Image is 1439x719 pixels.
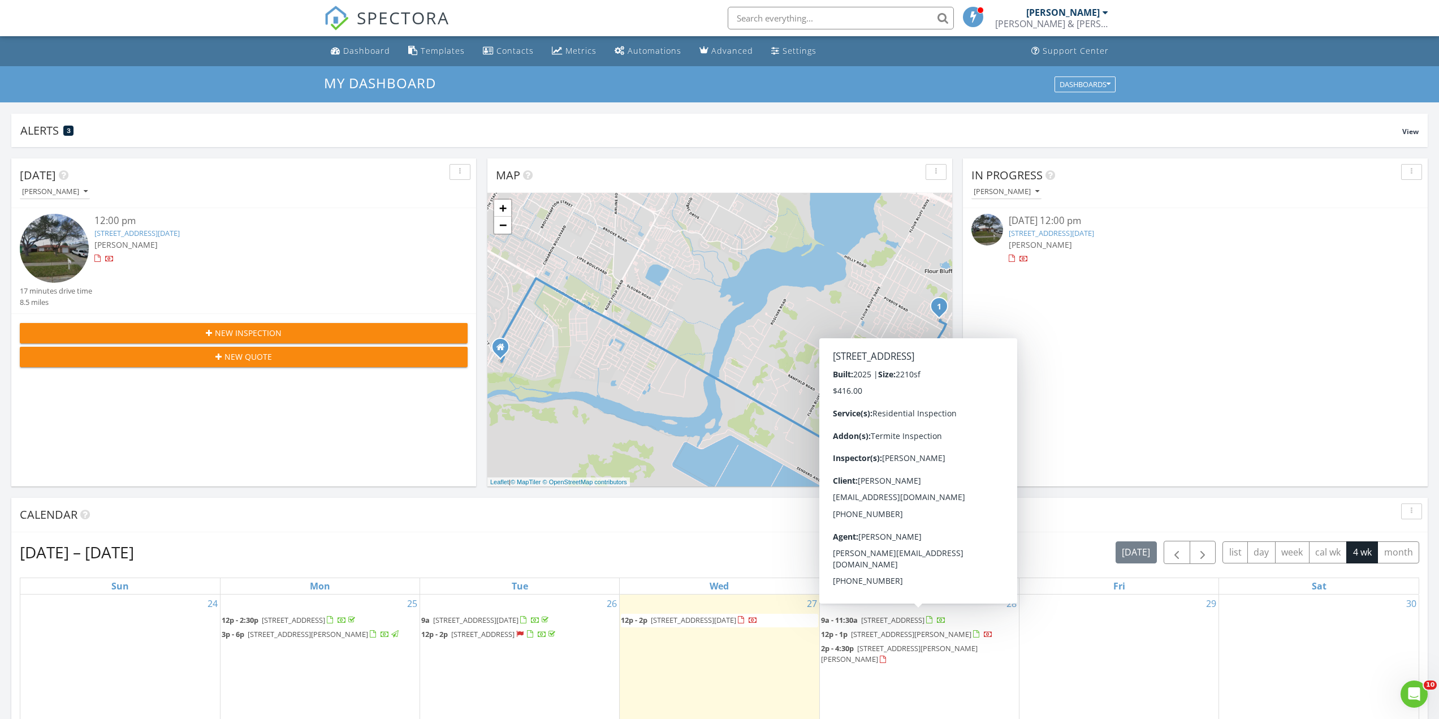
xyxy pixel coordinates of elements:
[651,615,736,625] span: [STREET_ADDRESS][DATE]
[343,45,390,56] div: Dashboard
[821,614,1018,627] a: 9a - 11:30a [STREET_ADDRESS]
[324,15,450,39] a: SPECTORA
[496,45,534,56] div: Contacts
[1401,681,1428,708] iframe: Intercom live chat
[1402,127,1419,136] span: View
[821,643,978,664] span: [STREET_ADDRESS][PERSON_NAME][PERSON_NAME]
[1247,541,1276,563] button: day
[821,615,946,625] a: 9a - 11:30a [STREET_ADDRESS]
[821,629,993,639] a: 12p - 1p [STREET_ADDRESS][PERSON_NAME]
[478,41,538,62] a: Contacts
[821,643,978,664] a: 2p - 4:30p [STREET_ADDRESS][PERSON_NAME][PERSON_NAME]
[94,214,430,228] div: 12:00 pm
[222,614,418,627] a: 12p - 2:30p [STREET_ADDRESS]
[610,41,686,62] a: Automations (Basic)
[262,615,325,625] span: [STREET_ADDRESS]
[1116,541,1157,563] button: [DATE]
[1026,7,1100,18] div: [PERSON_NAME]
[357,6,450,29] span: SPECTORA
[433,615,518,625] span: [STREET_ADDRESS][DATE]
[621,615,647,625] span: 12p - 2p
[1377,541,1419,563] button: month
[1043,45,1109,56] div: Support Center
[404,41,469,62] a: Templates
[421,45,465,56] div: Templates
[783,45,816,56] div: Settings
[222,615,258,625] span: 12p - 2:30p
[1310,578,1329,594] a: Saturday
[324,74,436,92] span: My Dashboard
[494,217,511,234] a: Zoom out
[995,18,1108,29] div: Brooks & Brooks Inspections
[222,629,244,639] span: 3p - 6p
[628,45,681,56] div: Automations
[1346,541,1378,563] button: 4 wk
[728,7,954,29] input: Search everything...
[248,629,368,639] span: [STREET_ADDRESS][PERSON_NAME]
[937,303,941,311] i: 1
[22,188,88,196] div: [PERSON_NAME]
[421,629,558,639] a: 12p - 2p [STREET_ADDRESS]
[511,479,541,485] a: © MapTiler
[222,629,400,639] a: 3p - 6p [STREET_ADDRESS][PERSON_NAME]
[109,578,131,594] a: Sunday
[421,628,618,641] a: 12p - 2p [STREET_ADDRESS]
[222,628,418,641] a: 3p - 6p [STREET_ADDRESS][PERSON_NAME]
[1055,76,1116,92] button: Dashboards
[1027,41,1113,62] a: Support Center
[1309,541,1347,563] button: cal wk
[939,306,946,313] div: 2243 Lombardy Dr, Corpus Christi, TX 78418
[971,167,1043,183] span: In Progress
[20,286,92,296] div: 17 minutes drive time
[224,351,272,363] span: New Quote
[908,578,930,594] a: Thursday
[821,643,854,653] span: 2p - 4:30p
[711,45,753,56] div: Advanced
[421,615,551,625] a: 9a [STREET_ADDRESS][DATE]
[1009,239,1072,250] span: [PERSON_NAME]
[821,642,1018,666] a: 2p - 4:30p [STREET_ADDRESS][PERSON_NAME][PERSON_NAME]
[1009,214,1382,228] div: [DATE] 12:00 pm
[547,41,601,62] a: Metrics
[821,629,848,639] span: 12p - 1p
[20,297,92,308] div: 8.5 miles
[851,629,971,639] span: [STREET_ADDRESS][PERSON_NAME]
[67,127,71,135] span: 3
[20,507,77,522] span: Calendar
[451,629,515,639] span: [STREET_ADDRESS]
[971,214,1003,246] img: streetview
[1164,541,1190,564] button: Previous
[1424,681,1437,690] span: 10
[421,629,448,639] span: 12p - 2p
[767,41,821,62] a: Settings
[20,323,468,343] button: New Inspection
[20,541,134,563] h2: [DATE] – [DATE]
[496,167,520,183] span: Map
[1060,80,1110,88] div: Dashboards
[215,327,282,339] span: New Inspection
[326,41,395,62] a: Dashboard
[1111,578,1127,594] a: Friday
[1204,595,1218,613] a: Go to August 29, 2025
[707,578,731,594] a: Wednesday
[487,477,630,487] div: |
[20,214,89,283] img: streetview
[222,615,357,625] a: 12p - 2:30p [STREET_ADDRESS]
[971,214,1419,264] a: [DATE] 12:00 pm [STREET_ADDRESS][DATE] [PERSON_NAME]
[20,184,90,200] button: [PERSON_NAME]
[1190,541,1216,564] button: Next
[821,628,1018,641] a: 12p - 1p [STREET_ADDRESS][PERSON_NAME]
[324,6,349,31] img: The Best Home Inspection Software - Spectora
[308,578,332,594] a: Monday
[565,45,597,56] div: Metrics
[1275,541,1310,563] button: week
[861,615,924,625] span: [STREET_ADDRESS]
[490,479,509,485] a: Leaflet
[821,615,858,625] span: 9a - 11:30a
[94,228,180,238] a: [STREET_ADDRESS][DATE]
[1222,541,1248,563] button: list
[971,184,1042,200] button: [PERSON_NAME]
[509,578,530,594] a: Tuesday
[695,41,758,62] a: Advanced
[621,614,818,627] a: 12p - 2p [STREET_ADDRESS][DATE]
